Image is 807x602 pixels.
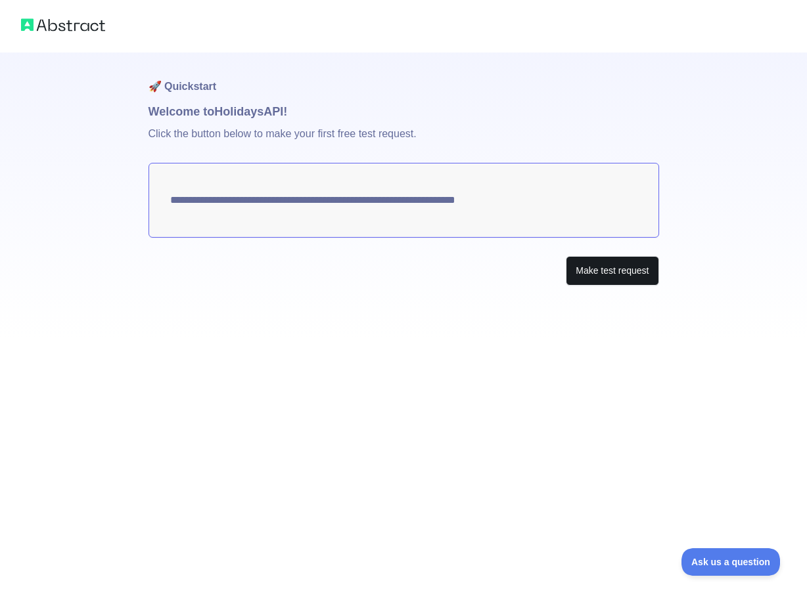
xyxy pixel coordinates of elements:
img: Abstract logo [21,16,105,34]
button: Make test request [566,256,658,286]
p: Click the button below to make your first free test request. [149,121,659,163]
iframe: Toggle Customer Support [681,548,781,576]
h1: 🚀 Quickstart [149,53,659,102]
h1: Welcome to Holidays API! [149,102,659,121]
